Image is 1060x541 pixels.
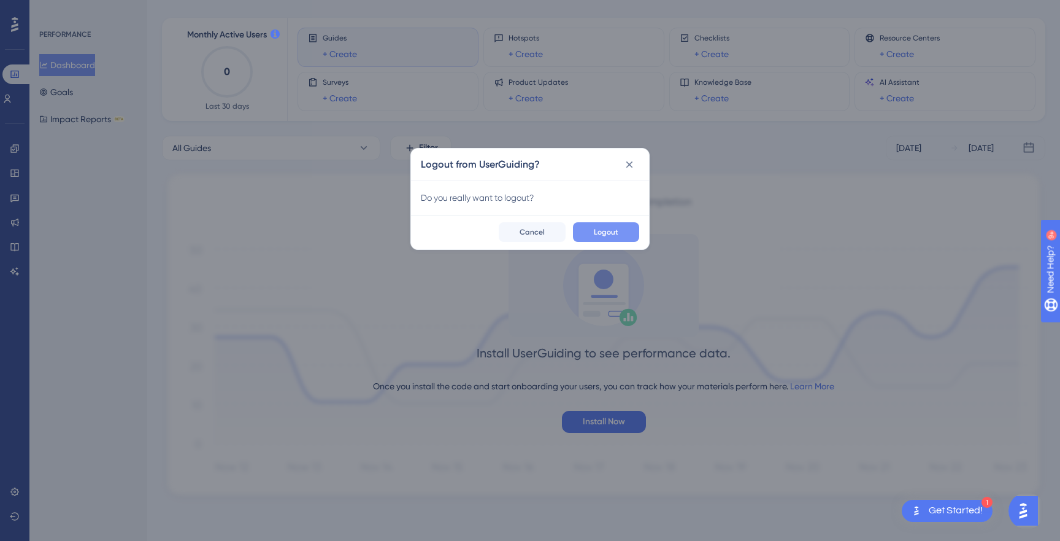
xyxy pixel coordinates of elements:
span: Need Help? [29,3,77,18]
div: Do you really want to logout? [421,190,639,205]
span: Cancel [520,227,545,237]
div: Get Started! [929,504,983,518]
img: launcher-image-alternative-text [909,504,924,518]
div: Open Get Started! checklist, remaining modules: 1 [902,500,993,522]
iframe: UserGuiding AI Assistant Launcher [1008,492,1045,529]
div: 1 [981,497,993,508]
span: Logout [594,227,618,237]
div: 9+ [83,6,91,16]
h2: Logout from UserGuiding? [421,157,540,172]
